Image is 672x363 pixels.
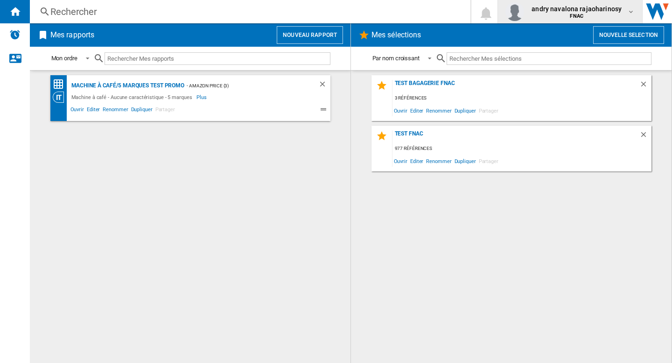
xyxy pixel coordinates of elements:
[532,4,622,14] span: andry navalona rajaoharinosy
[372,55,420,62] div: Par nom croissant
[130,105,154,116] span: Dupliquer
[505,2,524,21] img: profile.jpg
[639,130,651,143] div: Supprimer
[69,92,197,103] div: Machine à café - Aucune caractéristique - 5 marques
[593,26,664,44] button: Nouvelle selection
[318,80,330,92] div: Supprimer
[105,52,330,65] input: Rechercher Mes rapports
[425,104,453,117] span: Renommer
[101,105,129,116] span: Renommer
[392,93,651,104] div: 3 références
[69,80,185,92] div: Machine à café/5 marques test promo
[196,92,208,103] span: Plus
[277,26,343,44] button: Nouveau rapport
[639,80,651,93] div: Supprimer
[453,155,477,167] span: Dupliquer
[570,13,583,19] b: FNAC
[477,155,500,167] span: Partager
[51,55,77,62] div: Mon ordre
[409,155,425,167] span: Editer
[53,92,69,103] div: Vision Catégorie
[409,104,425,117] span: Editer
[425,155,453,167] span: Renommer
[477,104,500,117] span: Partager
[453,104,477,117] span: Dupliquer
[392,155,409,167] span: Ouvrir
[9,29,21,40] img: alerts-logo.svg
[392,80,639,93] div: test bagagerie FNAC
[49,26,96,44] h2: Mes rapports
[69,105,85,116] span: Ouvrir
[392,104,409,117] span: Ouvrir
[447,52,651,65] input: Rechercher Mes sélections
[370,26,423,44] h2: Mes sélections
[392,130,639,143] div: test fnac
[392,143,651,155] div: 977 références
[85,105,101,116] span: Editer
[154,105,176,116] span: Partager
[50,5,446,18] div: Rechercher
[184,80,299,92] div: - AMAZON price (3)
[53,78,69,90] div: Matrice des prix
